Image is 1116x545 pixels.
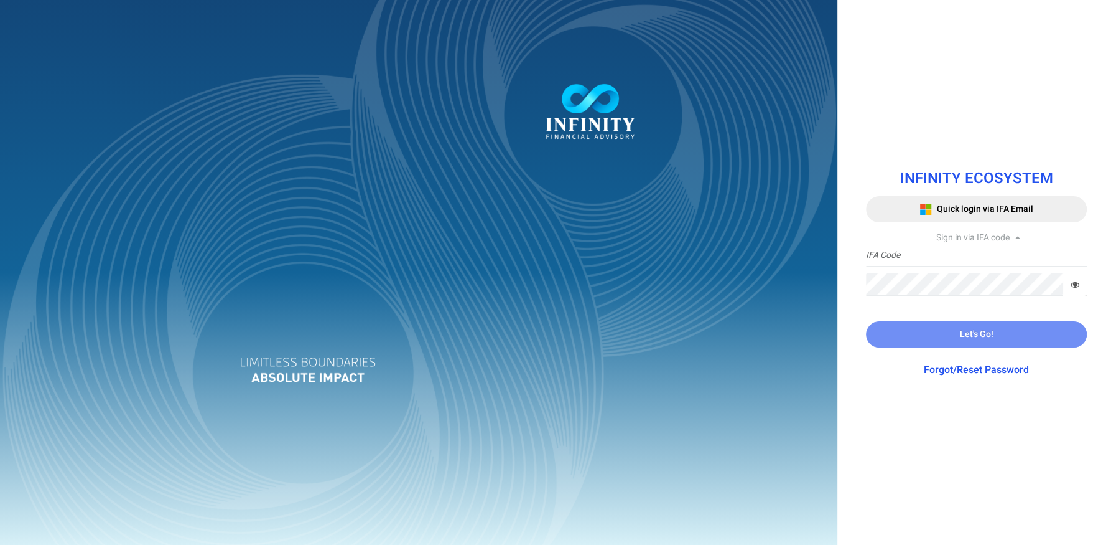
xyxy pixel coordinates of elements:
h1: INFINITY ECOSYSTEM [866,171,1087,187]
span: Sign in via IFA code [936,231,1010,244]
span: Let's Go! [960,328,993,341]
input: IFA Code [866,244,1087,267]
a: Forgot/Reset Password [924,363,1029,377]
button: Quick login via IFA Email [866,196,1087,222]
span: Quick login via IFA Email [937,202,1033,216]
div: Sign in via IFA code [866,232,1087,244]
button: Let's Go! [866,321,1087,348]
